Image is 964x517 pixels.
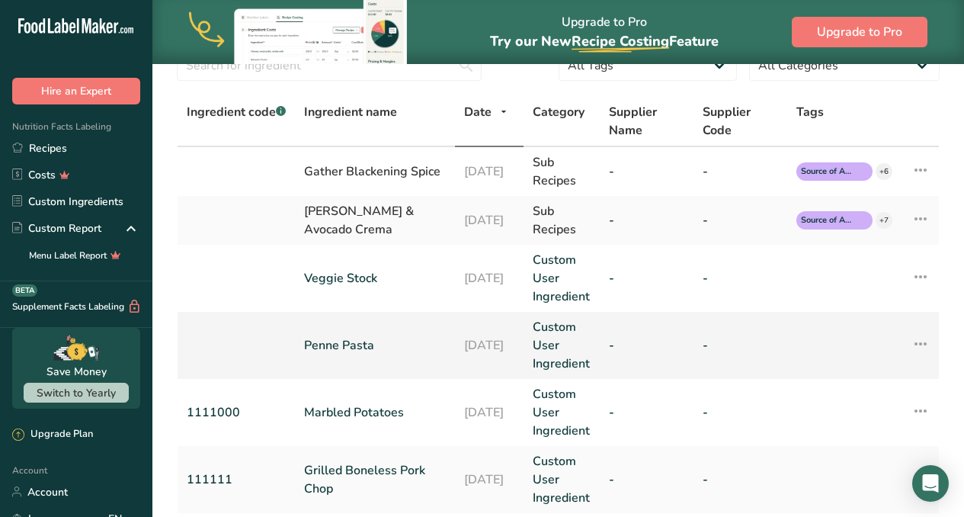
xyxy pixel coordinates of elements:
[464,336,514,355] a: [DATE]
[464,162,514,181] div: [DATE]
[490,1,719,64] div: Upgrade to Pro
[533,202,591,239] div: Sub Recipes
[12,427,93,442] div: Upgrade Plan
[876,212,892,229] div: +7
[792,17,927,47] button: Upgrade to Pro
[24,383,129,403] button: Switch to Yearly
[304,336,446,355] a: Penne Pasta
[609,211,684,230] div: -
[533,385,591,440] a: Custom User Ingredient
[37,386,116,400] span: Switch to Yearly
[187,104,286,120] span: Ingredient code
[912,465,949,502] div: Open Intercom Messenger
[464,470,514,489] a: [DATE]
[609,103,684,140] span: Supplier Name
[304,269,446,287] a: Veggie Stock
[609,470,684,489] a: -
[609,403,684,422] a: -
[304,403,446,422] a: Marbled Potatoes
[703,211,778,230] div: -
[609,162,684,181] div: -
[177,50,482,81] input: Search for ingredient
[533,251,591,306] a: Custom User Ingredient
[12,284,37,297] div: BETA
[464,103,492,121] span: Date
[703,162,778,181] div: -
[464,403,514,422] a: [DATE]
[801,165,854,178] span: Source of Antioxidants
[304,202,446,239] div: [PERSON_NAME] & Avocado Crema
[703,470,778,489] a: -
[703,269,778,287] a: -
[12,220,101,236] div: Custom Report
[876,163,892,180] div: +6
[533,103,584,121] span: Category
[464,269,514,287] a: [DATE]
[801,214,854,227] span: Source of Antioxidants
[817,23,902,41] span: Upgrade to Pro
[304,103,397,121] span: Ingredient name
[490,32,719,50] span: Try our New Feature
[703,103,778,140] span: Supplier Code
[609,336,684,355] a: -
[304,461,446,498] a: Grilled Boneless Pork Chop
[703,403,778,422] a: -
[304,162,446,181] div: Gather Blackening Spice
[464,211,514,230] div: [DATE]
[187,470,286,489] a: 111111
[533,452,591,507] a: Custom User Ingredient
[533,318,591,373] a: Custom User Ingredient
[46,364,107,380] div: Save Money
[609,269,684,287] a: -
[187,403,286,422] a: 1111000
[12,78,140,104] button: Hire an Expert
[796,103,824,121] span: Tags
[533,153,591,190] div: Sub Recipes
[703,336,778,355] a: -
[572,32,669,50] span: Recipe Costing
